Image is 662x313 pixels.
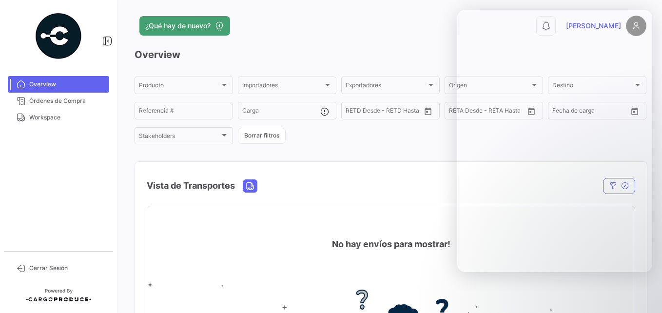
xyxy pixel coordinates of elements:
[135,48,646,61] h3: Overview
[147,179,235,193] h4: Vista de Transportes
[139,83,220,90] span: Producto
[346,83,427,90] span: Exportadores
[243,180,257,192] button: Land
[370,109,406,116] input: Hasta
[139,16,230,36] button: ¿Qué hay de nuevo?
[34,12,83,60] img: powered-by.png
[238,128,286,144] button: Borrar filtros
[8,76,109,93] a: Overview
[29,80,105,89] span: Overview
[8,109,109,126] a: Workspace
[421,104,435,118] button: Open calendar
[449,83,530,90] span: Origen
[29,113,105,122] span: Workspace
[29,264,105,273] span: Cerrar Sesión
[8,93,109,109] a: Órdenes de Compra
[346,109,363,116] input: Desde
[242,83,323,90] span: Importadores
[449,109,467,116] input: Desde
[457,10,652,272] iframe: Intercom live chat
[29,97,105,105] span: Órdenes de Compra
[629,280,652,303] iframe: Intercom live chat
[145,21,211,31] span: ¿Qué hay de nuevo?
[139,134,220,141] span: Stakeholders
[332,237,450,251] h4: No hay envíos para mostrar!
